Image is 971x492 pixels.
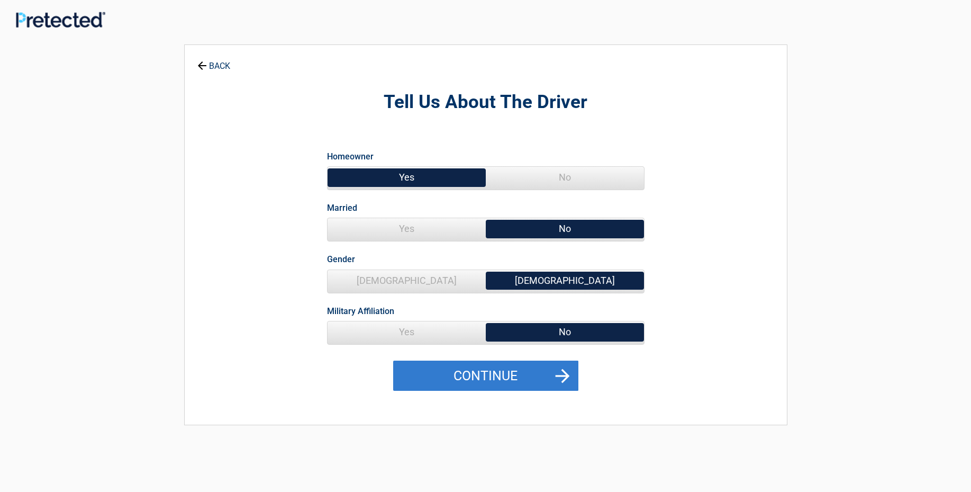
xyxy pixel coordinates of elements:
[393,361,578,391] button: Continue
[327,304,394,318] label: Military Affiliation
[16,12,105,28] img: Main Logo
[486,270,644,291] span: [DEMOGRAPHIC_DATA]
[486,321,644,343] span: No
[328,218,486,239] span: Yes
[327,149,374,164] label: Homeowner
[486,218,644,239] span: No
[195,52,232,70] a: BACK
[243,90,729,115] h2: Tell Us About The Driver
[328,321,486,343] span: Yes
[328,270,486,291] span: [DEMOGRAPHIC_DATA]
[328,167,486,188] span: Yes
[486,167,644,188] span: No
[327,252,355,266] label: Gender
[327,201,357,215] label: Married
